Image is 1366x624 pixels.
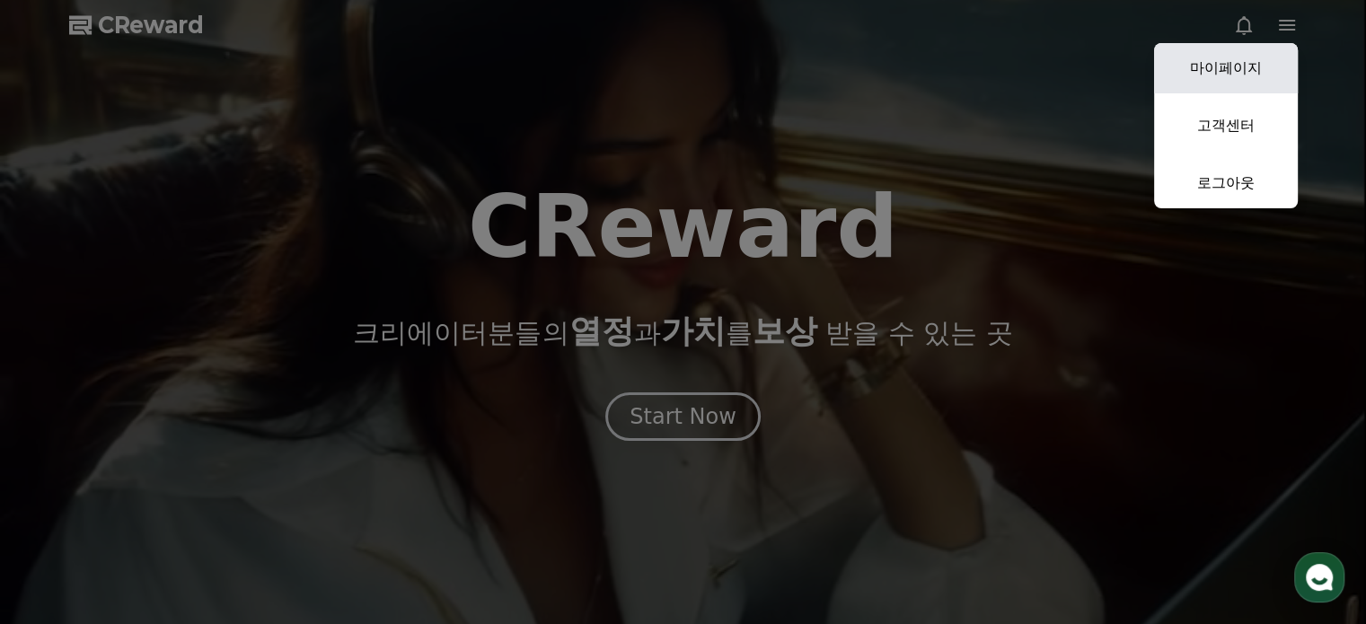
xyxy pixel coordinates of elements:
[1154,158,1298,208] a: 로그아웃
[232,475,345,520] a: 설정
[164,503,186,517] span: 대화
[1154,101,1298,151] a: 고객센터
[57,502,67,516] span: 홈
[5,475,119,520] a: 홈
[1154,43,1298,93] a: 마이페이지
[1154,43,1298,208] button: 마이페이지 고객센터 로그아웃
[278,502,299,516] span: 설정
[119,475,232,520] a: 대화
